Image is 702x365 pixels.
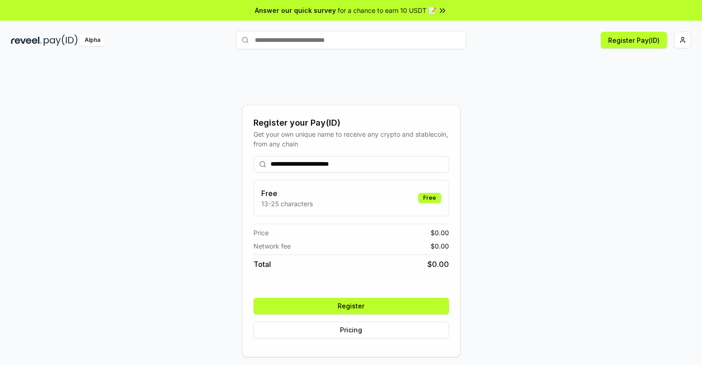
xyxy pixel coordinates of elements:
[44,35,78,46] img: pay_id
[11,35,42,46] img: reveel_dark
[255,6,336,15] span: Answer our quick survey
[253,228,269,238] span: Price
[253,259,271,270] span: Total
[253,322,449,338] button: Pricing
[338,6,436,15] span: for a chance to earn 10 USDT 📝
[601,32,667,48] button: Register Pay(ID)
[427,259,449,270] span: $ 0.00
[261,199,313,209] p: 13-25 characters
[431,228,449,238] span: $ 0.00
[253,298,449,314] button: Register
[418,193,441,203] div: Free
[80,35,105,46] div: Alpha
[431,241,449,251] span: $ 0.00
[253,116,449,129] div: Register your Pay(ID)
[253,241,291,251] span: Network fee
[261,188,313,199] h3: Free
[253,129,449,149] div: Get your own unique name to receive any crypto and stablecoin, from any chain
